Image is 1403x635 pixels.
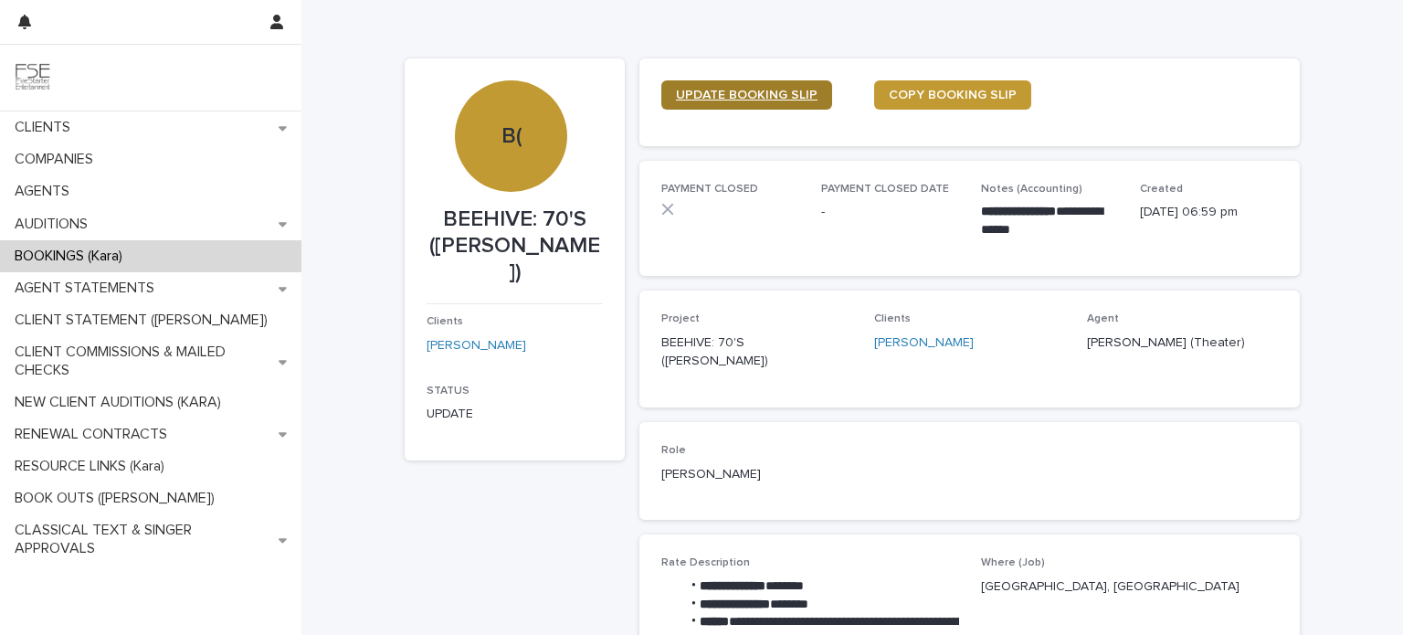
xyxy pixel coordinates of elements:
a: [PERSON_NAME] [874,333,974,353]
span: PAYMENT CLOSED [661,184,758,195]
p: CLASSICAL TEXT & SINGER APPROVALS [7,522,279,556]
p: RENEWAL CONTRACTS [7,426,182,443]
p: BEEHIVE: 70'S ([PERSON_NAME]) [427,206,603,285]
p: BOOK OUTS ([PERSON_NAME]) [7,490,229,507]
p: CLIENT STATEMENT ([PERSON_NAME]) [7,312,282,329]
p: BOOKINGS (Kara) [7,248,137,265]
span: PAYMENT CLOSED DATE [821,184,949,195]
span: STATUS [427,386,469,397]
p: - [821,203,959,222]
img: 9JgRvJ3ETPGCJDhvPVA5 [15,59,51,96]
span: COPY BOOKING SLIP [889,89,1017,101]
span: Where (Job) [981,557,1045,568]
p: AGENT STATEMENTS [7,280,169,297]
p: COMPANIES [7,151,108,168]
p: [PERSON_NAME] (Theater) [1087,333,1278,353]
span: Agent [1087,313,1119,324]
span: Created [1140,184,1183,195]
p: [PERSON_NAME] [661,465,852,484]
p: [GEOGRAPHIC_DATA], [GEOGRAPHIC_DATA] [981,577,1279,597]
p: AGENTS [7,183,84,200]
span: Clients [427,316,463,327]
p: AUDITIONS [7,216,102,233]
p: UPDATE [427,405,603,424]
span: Notes (Accounting) [981,184,1082,195]
p: CLIENT COMMISSIONS & MAILED CHECKS [7,344,279,378]
span: Rate Description [661,557,750,568]
p: RESOURCE LINKS (Kara) [7,458,179,475]
span: Project [661,313,700,324]
span: Clients [874,313,911,324]
p: [DATE] 06:59 pm [1140,203,1278,222]
span: UPDATE BOOKING SLIP [676,89,818,101]
p: NEW CLIENT AUDITIONS (KARA) [7,394,236,411]
p: CLIENTS [7,119,85,136]
a: [PERSON_NAME] [427,336,526,355]
p: BEEHIVE: 70'S ([PERSON_NAME]) [661,333,852,372]
a: UPDATE BOOKING SLIP [661,80,832,110]
div: B( [455,12,566,150]
span: Role [661,445,686,456]
a: COPY BOOKING SLIP [874,80,1031,110]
